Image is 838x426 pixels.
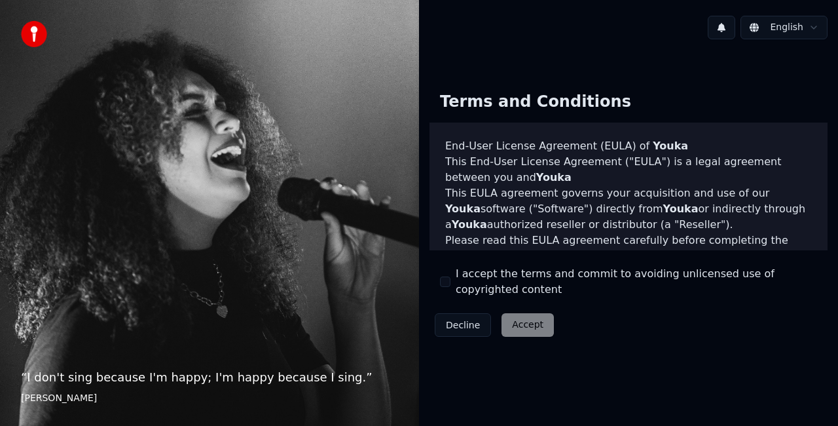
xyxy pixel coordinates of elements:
button: Decline [435,313,491,337]
span: Youka [445,203,481,215]
span: Youka [653,140,688,152]
footer: [PERSON_NAME] [21,392,398,405]
span: Youka [452,218,487,231]
span: Youka [625,250,661,262]
p: This End-User License Agreement ("EULA") is a legal agreement between you and [445,154,812,185]
div: Terms and Conditions [429,81,642,123]
label: I accept the terms and commit to avoiding unlicensed use of copyrighted content [456,266,817,298]
h3: End-User License Agreement (EULA) of [445,138,812,154]
p: “ I don't sing because I'm happy; I'm happy because I sing. ” [21,368,398,387]
span: Youka [663,203,699,215]
img: youka [21,21,47,47]
span: Youka [536,171,572,184]
p: This EULA agreement governs your acquisition and use of our software ("Software") directly from o... [445,185,812,233]
p: Please read this EULA agreement carefully before completing the installation process and using th... [445,233,812,296]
